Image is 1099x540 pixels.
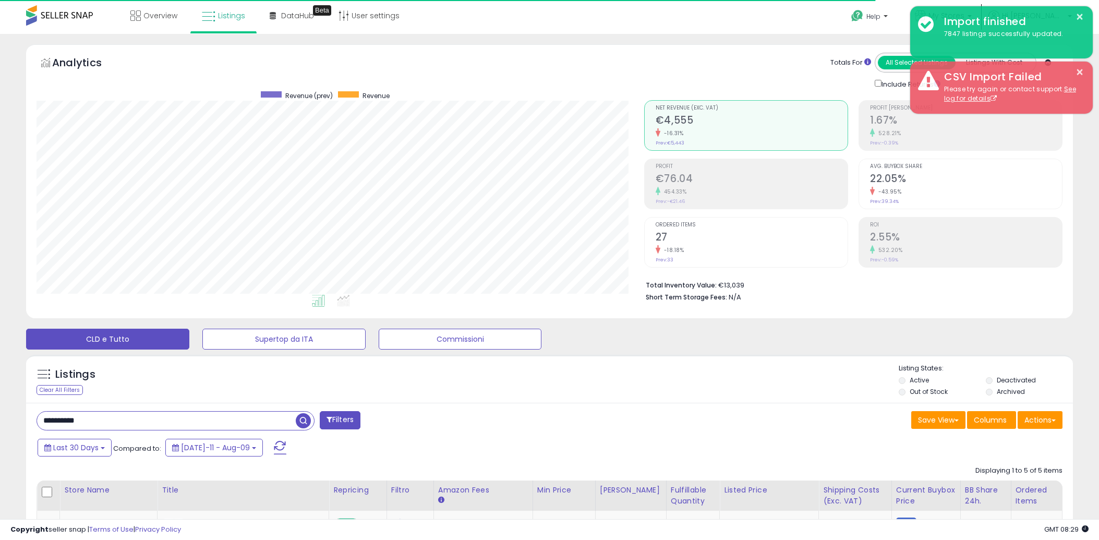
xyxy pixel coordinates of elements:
[997,376,1036,385] label: Deactivated
[843,2,898,34] a: Help
[656,257,673,263] small: Prev: 33
[910,387,948,396] label: Out of Stock
[1016,485,1058,507] div: Ordered Items
[113,443,161,453] span: Compared to:
[936,69,1085,85] div: CSV Import Failed
[896,485,956,507] div: Current Buybox Price
[660,129,684,137] small: -16.31%
[313,5,331,16] div: Tooltip anchor
[851,9,864,22] i: Get Help
[823,485,887,507] div: Shipping Costs (Exc. VAT)
[37,385,83,395] div: Clear All Filters
[1076,10,1084,23] button: ×
[646,278,1055,291] li: €13,039
[729,292,741,302] span: N/A
[379,329,542,350] button: Commissioni
[870,140,898,146] small: Prev: -0.39%
[875,129,901,137] small: 528.21%
[866,12,880,21] span: Help
[1076,66,1084,79] button: ×
[135,524,181,534] a: Privacy Policy
[320,411,360,429] button: Filters
[55,367,95,382] h5: Listings
[281,10,314,21] span: DataHub
[975,466,1062,476] div: Displaying 1 to 5 of 5 items
[656,164,848,170] span: Profit
[537,485,591,496] div: Min Price
[656,198,685,205] small: Prev: -€21.46
[165,439,263,457] button: [DATE]-11 - Aug-09
[867,78,953,90] div: Include Returns
[899,364,1073,374] p: Listing States:
[974,415,1007,425] span: Columns
[438,485,528,496] div: Amazon Fees
[830,58,871,68] div: Totals For
[870,164,1062,170] span: Avg. Buybox Share
[202,329,366,350] button: Supertop da ITA
[870,257,898,263] small: Prev: -0.59%
[89,524,134,534] a: Terms of Use
[656,140,684,146] small: Prev: €5,443
[870,114,1062,128] h2: 1.67%
[656,114,848,128] h2: €4,555
[646,281,717,290] b: Total Inventory Value:
[944,85,1076,103] a: See log for details
[646,293,727,302] b: Short Term Storage Fees:
[64,485,153,496] div: Store Name
[870,105,1062,111] span: Profit [PERSON_NAME]
[387,481,433,511] th: CSV column name: cust_attr_1_Filtro
[936,14,1085,29] div: Import finished
[870,231,1062,245] h2: 2.55%
[26,329,189,350] button: CLD e Tutto
[52,55,122,73] h5: Analytics
[181,442,250,453] span: [DATE]-11 - Aug-09
[875,188,902,196] small: -43.95%
[1018,411,1062,429] button: Actions
[656,222,848,228] span: Ordered Items
[10,525,181,535] div: seller snap | |
[10,524,49,534] strong: Copyright
[391,485,429,496] div: Filtro
[870,222,1062,228] span: ROI
[363,91,390,100] span: Revenue
[218,10,245,21] span: Listings
[997,387,1025,396] label: Archived
[143,10,177,21] span: Overview
[285,91,333,100] span: Revenue (prev)
[38,439,112,457] button: Last 30 Days
[936,29,1085,39] div: 7847 listings successfully updated.
[936,85,1085,104] div: Please try again or contact support.
[1044,524,1089,534] span: 2025-09-9 08:29 GMT
[53,442,99,453] span: Last 30 Days
[967,411,1016,429] button: Columns
[870,173,1062,187] h2: 22.05%
[660,188,687,196] small: 454.33%
[656,173,848,187] h2: €76.04
[660,246,684,254] small: -18.18%
[878,56,956,69] button: All Selected Listings
[671,485,715,507] div: Fulfillable Quantity
[910,376,929,385] label: Active
[724,485,814,496] div: Listed Price
[870,198,899,205] small: Prev: 39.34%
[875,246,903,254] small: 532.20%
[600,485,662,496] div: [PERSON_NAME]
[162,485,324,496] div: Title
[656,105,848,111] span: Net Revenue (Exc. VAT)
[333,485,382,496] div: Repricing
[438,496,444,505] small: Amazon Fees.
[656,231,848,245] h2: 27
[965,485,1007,507] div: BB Share 24h.
[911,411,965,429] button: Save View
